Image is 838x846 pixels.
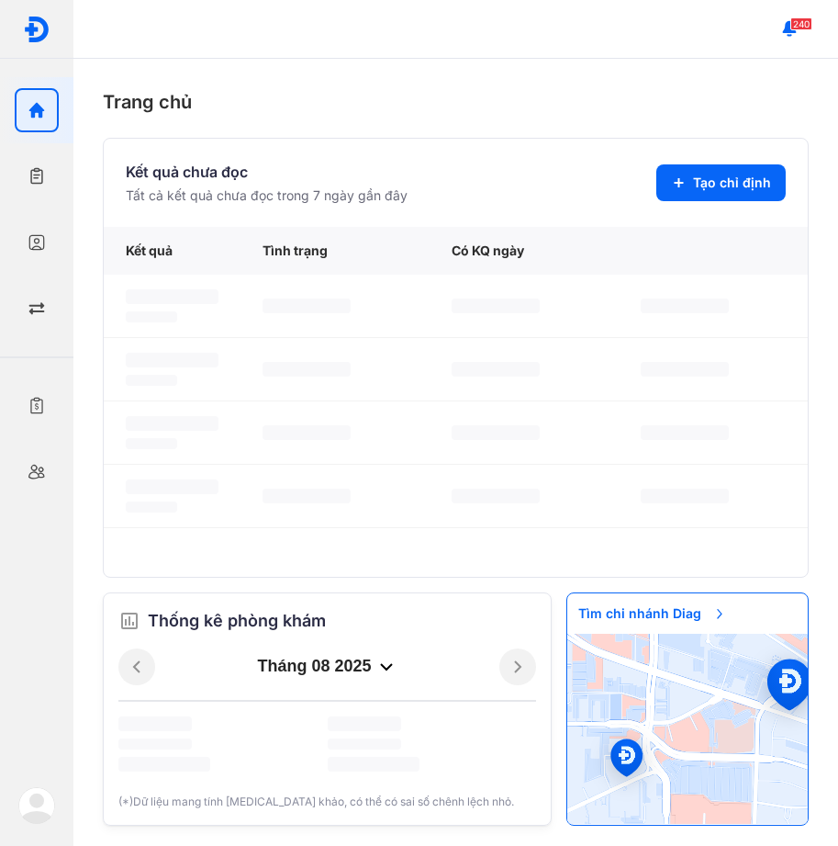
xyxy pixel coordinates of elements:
[126,353,218,367] span: ‌
[263,362,351,377] span: ‌
[656,164,786,201] button: Tạo chỉ định
[126,375,177,386] span: ‌
[126,311,177,322] span: ‌
[118,757,210,772] span: ‌
[23,16,50,43] img: logo
[155,656,499,678] div: tháng 08 2025
[126,289,218,304] span: ‌
[452,425,540,440] span: ‌
[452,299,540,313] span: ‌
[641,362,729,377] span: ‌
[452,362,540,377] span: ‌
[641,425,729,440] span: ‌
[126,161,408,183] div: Kết quả chưa đọc
[263,299,351,313] span: ‌
[263,425,351,440] span: ‌
[452,489,540,503] span: ‌
[328,757,419,772] span: ‌
[567,593,738,634] span: Tìm chi nhánh Diag
[18,787,55,824] img: logo
[126,186,408,205] div: Tất cả kết quả chưa đọc trong 7 ngày gần đây
[790,17,812,30] span: 240
[126,502,177,513] span: ‌
[641,299,729,313] span: ‌
[148,608,326,634] span: Thống kê phòng khám
[430,227,619,275] div: Có KQ ngày
[126,438,177,449] span: ‌
[126,416,218,431] span: ‌
[641,489,729,503] span: ‌
[126,479,218,494] span: ‌
[118,739,192,750] span: ‌
[118,716,192,731] span: ‌
[118,794,536,810] div: (*)Dữ liệu mang tính [MEDICAL_DATA] khảo, có thể có sai số chênh lệch nhỏ.
[103,88,809,116] div: Trang chủ
[240,227,430,275] div: Tình trạng
[118,610,140,632] img: order.5a6da16c.svg
[328,716,401,731] span: ‌
[263,489,351,503] span: ‌
[693,174,771,192] span: Tạo chỉ định
[104,227,240,275] div: Kết quả
[328,739,401,750] span: ‌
